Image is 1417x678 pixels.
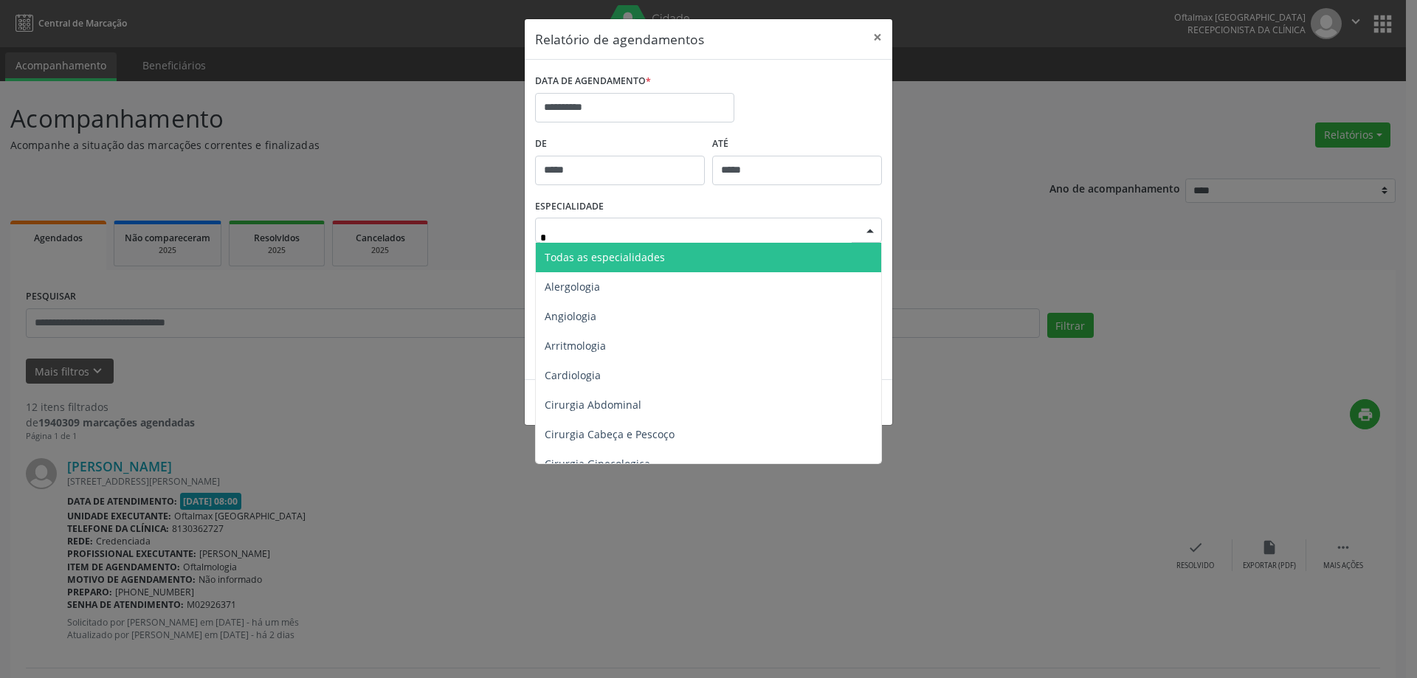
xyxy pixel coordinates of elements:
span: Cirurgia Abdominal [545,398,641,412]
span: Cirurgia Cabeça e Pescoço [545,427,675,441]
label: De [535,133,705,156]
span: Alergologia [545,280,600,294]
span: Arritmologia [545,339,606,353]
span: Cirurgia Ginecologica [545,457,650,471]
span: Angiologia [545,309,596,323]
button: Close [863,19,892,55]
label: ESPECIALIDADE [535,196,604,218]
span: Cardiologia [545,368,601,382]
label: DATA DE AGENDAMENTO [535,70,651,93]
label: ATÉ [712,133,882,156]
h5: Relatório de agendamentos [535,30,704,49]
span: Todas as especialidades [545,250,665,264]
